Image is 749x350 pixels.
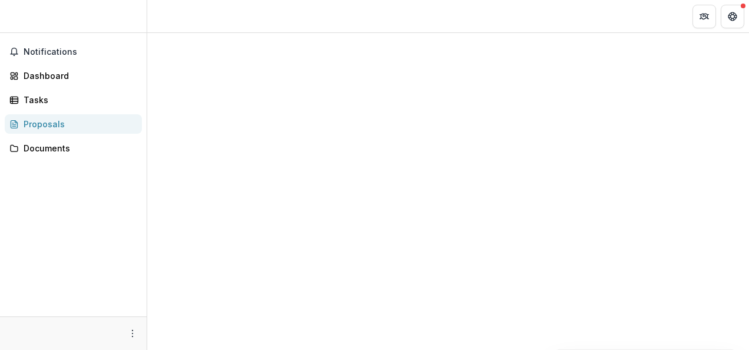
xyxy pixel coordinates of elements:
[5,42,142,61] button: Notifications
[721,5,744,28] button: Get Help
[24,47,137,57] span: Notifications
[24,118,132,130] div: Proposals
[692,5,716,28] button: Partners
[125,326,140,341] button: More
[5,66,142,85] a: Dashboard
[5,90,142,110] a: Tasks
[5,138,142,158] a: Documents
[24,142,132,154] div: Documents
[24,94,132,106] div: Tasks
[5,114,142,134] a: Proposals
[24,70,132,82] div: Dashboard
